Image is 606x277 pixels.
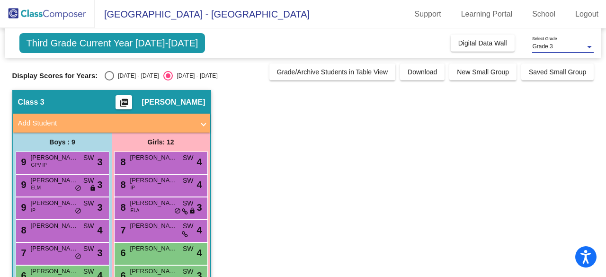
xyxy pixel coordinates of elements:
[105,71,217,80] mat-radio-group: Select an option
[114,71,159,80] div: [DATE] - [DATE]
[196,155,202,169] span: 4
[83,244,94,254] span: SW
[31,176,78,185] span: [PERSON_NAME]
[31,207,36,214] span: IP
[174,207,181,215] span: do_not_disturb_alt
[83,198,94,208] span: SW
[83,267,94,277] span: SW
[196,178,202,192] span: 4
[532,43,553,50] span: Grade 3
[118,202,126,213] span: 8
[31,221,78,231] span: [PERSON_NAME]
[130,221,178,231] span: [PERSON_NAME]
[173,71,217,80] div: [DATE] - [DATE]
[408,68,437,76] span: Download
[277,68,388,76] span: Grade/Archive Students in Table View
[97,223,102,237] span: 4
[118,98,130,111] mat-icon: picture_as_pdf
[196,200,202,214] span: 3
[457,68,509,76] span: New Small Group
[196,246,202,260] span: 4
[130,244,178,253] span: [PERSON_NAME] [PERSON_NAME]
[97,246,102,260] span: 3
[75,185,81,192] span: do_not_disturb_alt
[449,63,517,80] button: New Small Group
[130,267,178,276] span: [PERSON_NAME]
[116,95,132,109] button: Print Students Details
[269,63,396,80] button: Grade/Archive Students in Table View
[18,98,45,107] span: Class 3
[407,7,449,22] a: Support
[19,202,27,213] span: 9
[97,200,102,214] span: 3
[521,63,594,80] button: Saved Small Group
[31,184,41,191] span: ELM
[31,161,47,169] span: GPV IP
[19,225,27,235] span: 8
[13,114,210,133] mat-expansion-panel-header: Add Student
[31,198,78,208] span: [PERSON_NAME]
[75,207,81,215] span: do_not_disturb_alt
[118,157,126,167] span: 8
[83,221,94,231] span: SW
[97,178,102,192] span: 3
[31,267,78,276] span: [PERSON_NAME]
[118,179,126,190] span: 8
[458,39,507,47] span: Digital Data Wall
[451,35,515,52] button: Digital Data Wall
[83,153,94,163] span: SW
[183,221,194,231] span: SW
[83,176,94,186] span: SW
[568,7,606,22] a: Logout
[131,184,135,191] span: IP
[118,248,126,258] span: 6
[19,157,27,167] span: 9
[189,207,196,215] span: lock
[13,133,112,152] div: Boys : 9
[89,185,96,192] span: lock
[142,98,205,107] span: [PERSON_NAME]
[75,253,81,260] span: do_not_disturb_alt
[118,225,126,235] span: 7
[19,248,27,258] span: 7
[130,198,178,208] span: [PERSON_NAME]
[183,153,194,163] span: SW
[183,198,194,208] span: SW
[31,244,78,253] span: [PERSON_NAME]
[183,244,194,254] span: SW
[183,176,194,186] span: SW
[525,7,563,22] a: School
[19,33,205,53] span: Third Grade Current Year [DATE]-[DATE]
[400,63,445,80] button: Download
[95,7,310,22] span: [GEOGRAPHIC_DATA] - [GEOGRAPHIC_DATA]
[19,179,27,190] span: 9
[196,223,202,237] span: 4
[130,153,178,162] span: [PERSON_NAME]
[131,207,140,214] span: ELA
[97,155,102,169] span: 3
[529,68,586,76] span: Saved Small Group
[18,118,194,129] mat-panel-title: Add Student
[112,133,210,152] div: Girls: 12
[130,176,178,185] span: [PERSON_NAME]
[12,71,98,80] span: Display Scores for Years:
[31,153,78,162] span: [PERSON_NAME]
[183,267,194,277] span: SW
[454,7,520,22] a: Learning Portal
